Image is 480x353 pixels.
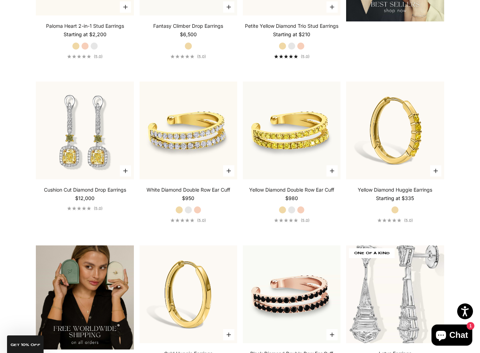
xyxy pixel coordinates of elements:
[376,195,414,202] sale-price: Starting at $335
[94,206,103,211] span: (5.0)
[153,23,223,30] a: Fantasy Climber Drop Earrings
[404,218,413,223] span: (5.0)
[11,343,40,347] span: GET 10% Off
[170,218,206,223] a: 5.0 out of 5.0 stars(5.0)
[180,31,197,38] sale-price: $6,500
[301,54,310,59] span: (5.0)
[274,54,298,58] div: 5.0 out of 5.0 stars
[147,186,230,193] a: White Diamond Double Row Ear Cuff
[349,248,395,258] span: ONE OF A KIND
[46,23,124,30] a: Paloma Heart 2-in-1 Stud Earrings
[197,218,206,223] span: (5.0)
[36,82,134,179] a: #YellowGold #WhiteGold #RoseGold
[273,31,310,38] sale-price: Starting at $210
[7,335,44,353] div: GET 10% Off
[140,82,237,179] img: #YellowGold
[67,206,103,211] a: 5.0 out of 5.0 stars(5.0)
[245,23,338,30] a: Petite Yellow Diamond Trio Stud Earrings
[170,54,206,59] a: 5.0 out of 5.0 stars(5.0)
[170,218,194,222] div: 5.0 out of 5.0 stars
[274,218,310,223] a: 5.0 out of 5.0 stars(5.0)
[285,195,298,202] sale-price: $980
[346,245,444,343] img: Lotus Earrings
[346,82,444,179] img: #YellowGold
[170,54,194,58] div: 5.0 out of 5.0 stars
[429,325,474,347] inbox-online-store-chat: Shopify online store chat
[67,54,91,58] div: 5.0 out of 5.0 stars
[94,54,103,59] span: (5.0)
[358,186,432,193] a: Yellow Diamond Huggie Earrings
[243,82,340,179] img: #YellowGold
[75,195,95,202] sale-price: $12,000
[274,218,298,222] div: 5.0 out of 5.0 stars
[301,218,310,223] span: (5.0)
[67,206,91,210] div: 5.0 out of 5.0 stars
[249,186,334,193] a: Yellow Diamond Double Row Ear Cuff
[36,82,134,179] img: Cushion Cut Diamond Drop Earrings
[44,186,126,193] a: Cushion Cut Diamond Drop Earrings
[140,245,237,343] img: #YellowGold
[182,195,194,202] sale-price: $950
[377,218,413,223] a: 5.0 out of 5.0 stars(5.0)
[377,218,401,222] div: 5.0 out of 5.0 stars
[274,54,310,59] a: 5.0 out of 5.0 stars(5.0)
[67,54,103,59] a: 5.0 out of 5.0 stars(5.0)
[197,54,206,59] span: (5.0)
[243,245,340,343] img: #RoseGold
[64,31,106,38] sale-price: Starting at $2,200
